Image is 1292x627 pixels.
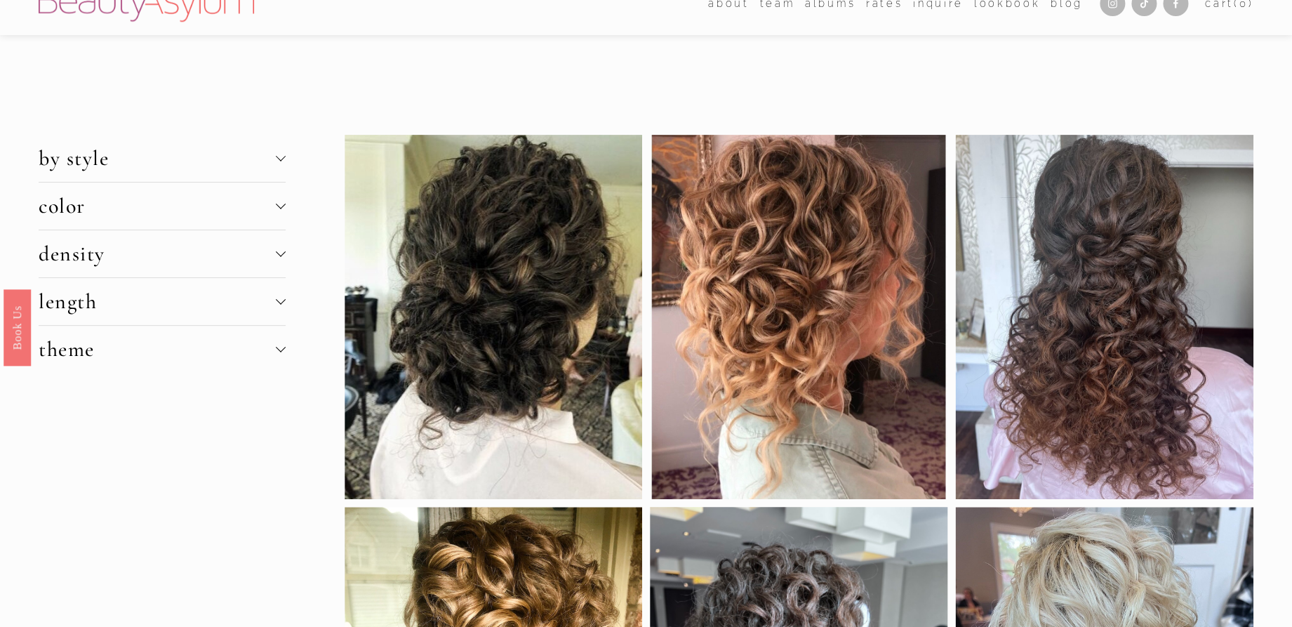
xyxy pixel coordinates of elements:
[39,336,276,362] span: theme
[39,241,276,267] span: density
[39,135,286,182] button: by style
[39,289,276,315] span: length
[4,289,31,365] a: Book Us
[39,230,286,277] button: density
[39,278,286,325] button: length
[39,145,276,171] span: by style
[39,193,276,219] span: color
[39,183,286,230] button: color
[39,326,286,373] button: theme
